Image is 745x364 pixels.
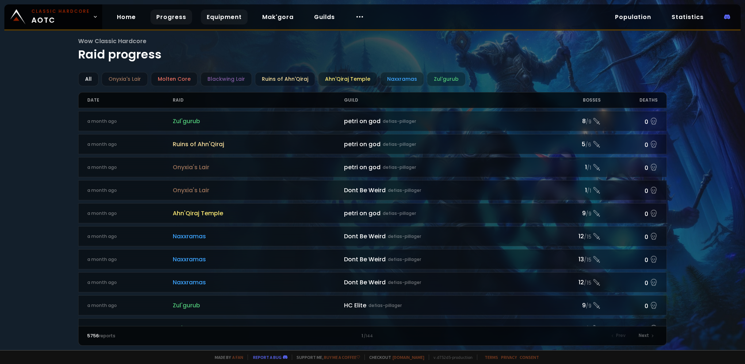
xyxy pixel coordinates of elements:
span: Naxxramas [173,255,344,264]
a: a month agoZul'gurubHC Elitedefias-pillager9/90 [78,318,667,338]
div: 8 [544,117,601,126]
div: 0 [601,139,658,149]
div: HC Elite [344,324,544,333]
div: Dont Be Weird [344,232,544,241]
span: Checkout [364,354,424,360]
a: Consent [520,354,539,360]
small: defias-pillager [383,164,416,171]
a: a month agoOnyxia's LairDont Be Weirddefias-pillager1/10 [78,180,667,200]
span: Naxxramas [173,278,344,287]
small: defias-pillager [383,210,416,217]
div: Blackwing Lair [200,72,252,86]
a: Population [609,10,657,24]
a: Guilds [308,10,341,24]
span: Ahn'Qiraj Temple [173,209,344,218]
div: a month ago [87,233,173,240]
div: Onyxia's Lair [102,72,148,86]
div: a month ago [87,141,173,148]
div: a month ago [87,279,173,286]
a: Terms [485,354,498,360]
div: petri on god [344,163,544,172]
div: Dont Be Weird [344,255,544,264]
span: Zul'gurub [173,324,344,333]
div: 9 [544,209,601,218]
div: Naxxramas [380,72,424,86]
small: / 144 [364,333,373,339]
div: 9 [544,324,601,333]
a: Buy me a coffee [324,354,360,360]
div: 5 [544,140,601,149]
span: Onyxia's Lair [173,186,344,195]
span: Support me, [292,354,360,360]
div: 1 [230,333,515,339]
div: Zul'gurub [427,72,466,86]
small: / 1 [587,187,591,195]
a: [DOMAIN_NAME] [393,354,424,360]
div: 12 [544,278,601,287]
div: a month ago [87,187,173,194]
a: Equipment [201,10,248,24]
div: Dont Be Weird [344,278,544,287]
span: Zul'gurub [173,301,344,310]
div: 1 [544,163,601,172]
div: a month ago [87,302,173,309]
a: a fan [232,354,243,360]
div: a month ago [87,210,173,217]
small: defias-pillager [383,118,416,125]
div: 1 [544,186,601,195]
div: Ahn'Qiraj Temple [318,72,377,86]
small: / 9 [586,118,591,126]
div: petri on god [344,209,544,218]
div: 0 [601,231,658,242]
div: 0 [601,162,658,172]
a: a month agoOnyxia's Lairpetri on goddefias-pillager1/10 [78,157,667,177]
span: Made by [210,354,243,360]
div: Prev [607,331,630,341]
small: defias-pillager [388,256,421,263]
small: / 9 [586,211,591,218]
div: 0 [601,323,658,334]
small: defias-pillager [388,279,421,286]
div: Dont Be Weird [344,186,544,195]
div: a month ago [87,118,173,125]
div: Date [87,92,173,108]
a: Mak'gora [256,10,299,24]
span: Ruins of Ahn'Qiraj [173,140,344,149]
div: petri on god [344,117,544,126]
div: Bosses [544,92,601,108]
div: 0 [601,208,658,219]
small: / 15 [584,234,591,241]
div: 0 [601,300,658,311]
small: defias-pillager [383,141,416,148]
div: petri on god [344,140,544,149]
small: / 1 [587,164,591,172]
span: Naxxramas [173,232,344,241]
a: a month agoRuins of Ahn'Qirajpetri on goddefias-pillager5/60 [78,134,667,154]
div: 0 [601,185,658,196]
span: Wow Classic Hardcore [78,37,667,46]
small: defias-pillager [368,302,402,309]
div: Guild [344,92,544,108]
span: AOTC [31,8,90,26]
a: a month agoNaxxramasDont Be Weirddefias-pillager13/150 [78,249,667,269]
a: a month agoZul'gurubpetri on goddefias-pillager8/90 [78,111,667,131]
div: Ruins of Ahn'Qiraj [255,72,315,86]
small: defias-pillager [368,325,402,332]
small: Classic Hardcore [31,8,90,15]
span: Zul'gurub [173,117,344,126]
div: Next [634,331,658,341]
a: a month agoNaxxramasDont Be Weirddefias-pillager12/150 [78,226,667,246]
div: a month ago [87,164,173,171]
div: HC Elite [344,301,544,310]
h1: Raid progress [78,37,667,63]
span: 5756 [87,333,99,339]
span: v. d752d5 - production [429,354,473,360]
div: 0 [601,254,658,265]
small: / 6 [585,141,591,149]
div: 0 [601,277,658,288]
a: a month agoNaxxramasDont Be Weirddefias-pillager12/150 [78,272,667,292]
a: Classic HardcoreAOTC [4,4,102,29]
small: / 15 [584,280,591,287]
small: / 9 [586,303,591,310]
a: a month agoZul'gurubHC Elitedefias-pillager9/90 [78,295,667,315]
